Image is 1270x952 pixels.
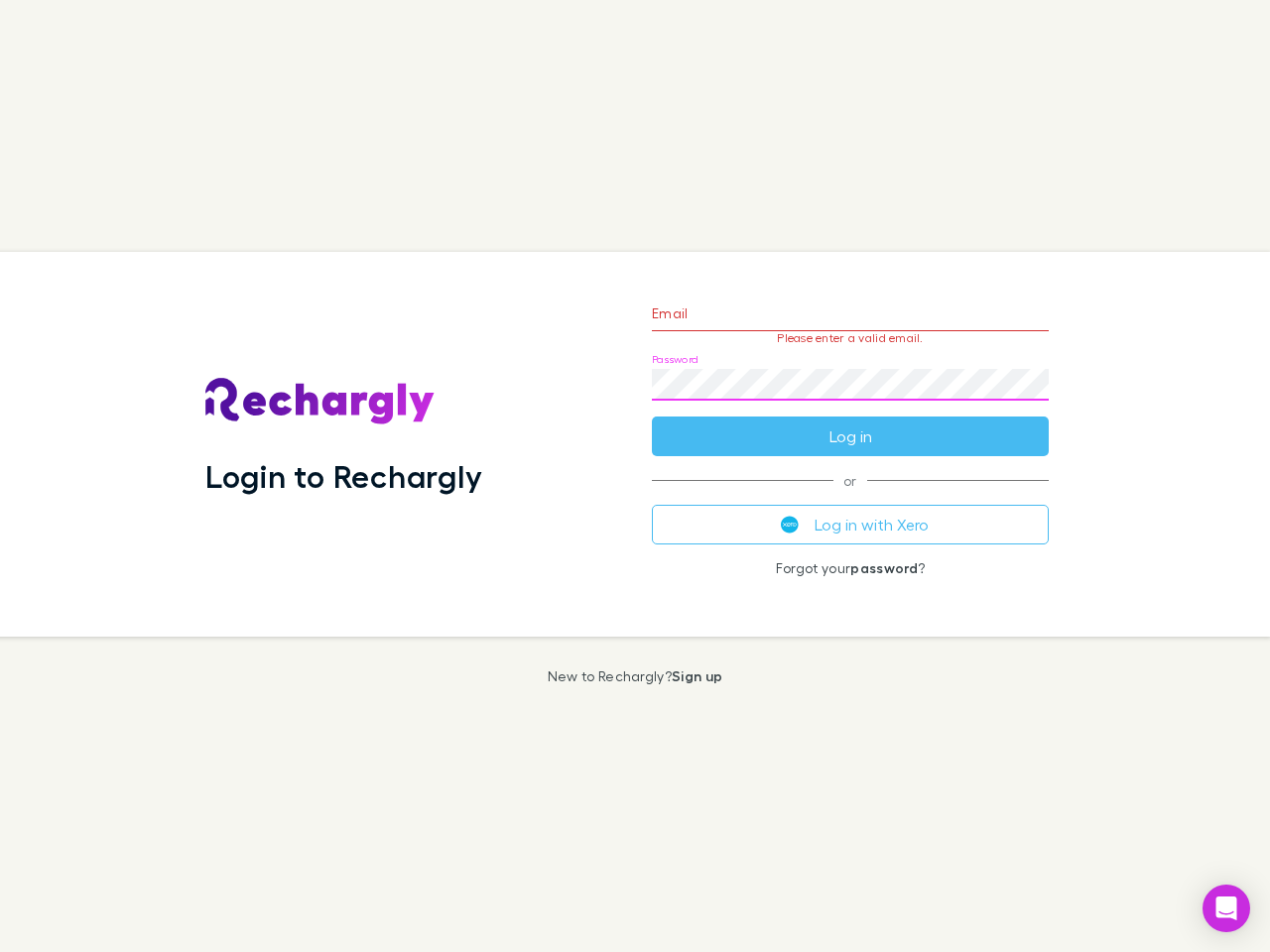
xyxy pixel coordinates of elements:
[548,668,723,684] p: New to Rechargly?
[652,352,698,367] label: Password
[850,559,918,576] a: password
[1203,885,1250,932] div: Open Intercom Messenger
[652,480,1049,481] span: or
[672,667,722,684] a: Sign up
[652,416,1049,456] button: Log in
[652,560,1049,576] p: Forgot your ?
[781,516,799,534] img: Xero's logo
[205,378,436,425] img: Rechargly's Logo
[652,505,1049,544] button: Log in with Xero
[652,331,1049,345] p: Please enter a valid email.
[205,457,482,495] h1: Login to Rechargly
